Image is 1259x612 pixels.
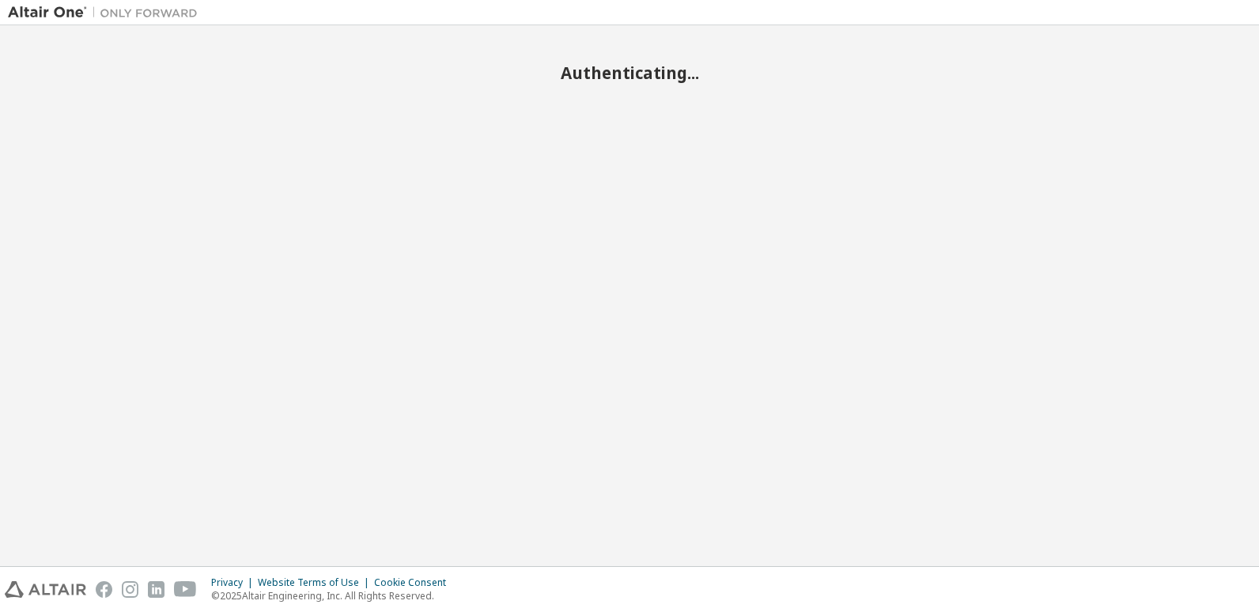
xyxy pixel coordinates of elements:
[374,576,456,589] div: Cookie Consent
[8,5,206,21] img: Altair One
[5,581,86,598] img: altair_logo.svg
[122,581,138,598] img: instagram.svg
[96,581,112,598] img: facebook.svg
[211,576,258,589] div: Privacy
[148,581,164,598] img: linkedin.svg
[174,581,197,598] img: youtube.svg
[258,576,374,589] div: Website Terms of Use
[8,62,1251,83] h2: Authenticating...
[211,589,456,603] p: © 2025 Altair Engineering, Inc. All Rights Reserved.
